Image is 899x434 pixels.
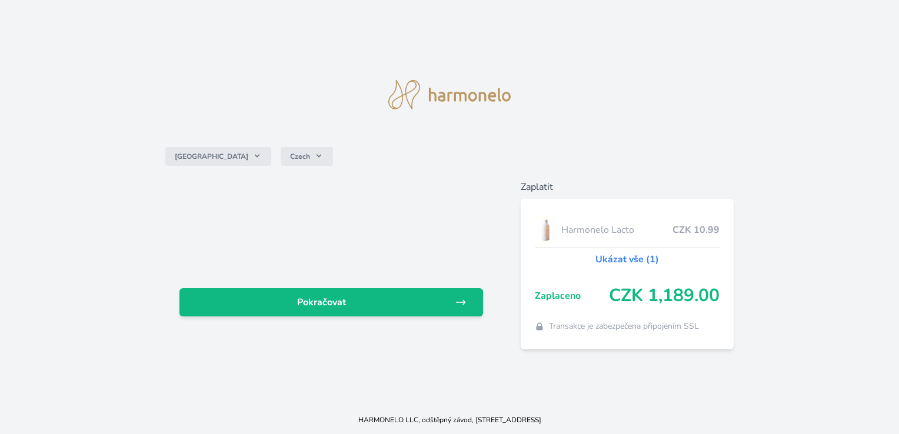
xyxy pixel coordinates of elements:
span: Transakce je zabezpečena připojením SSL [549,321,699,332]
img: CLEAN_LACTO_se_stinem_x-hi-lo.jpg [535,215,557,245]
button: [GEOGRAPHIC_DATA] [165,147,271,166]
a: Pokračovat [179,288,482,316]
span: Zaplaceno [535,289,609,303]
button: Czech [281,147,333,166]
span: [GEOGRAPHIC_DATA] [175,152,248,161]
span: CZK 10.99 [672,223,720,237]
img: logo.svg [388,80,511,109]
h6: Zaplatit [521,180,734,194]
span: Harmonelo Lacto [561,223,672,237]
span: CZK 1,189.00 [609,285,720,306]
a: Ukázat vše (1) [595,252,659,266]
span: Pokračovat [189,295,454,309]
span: Czech [290,152,310,161]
